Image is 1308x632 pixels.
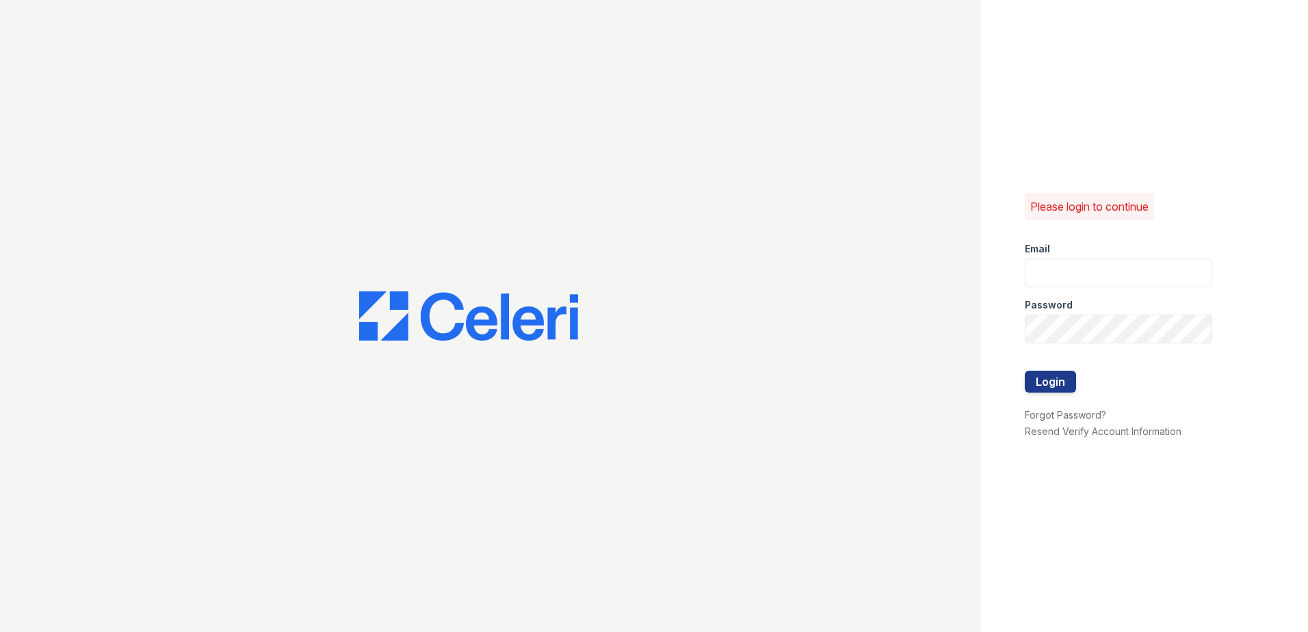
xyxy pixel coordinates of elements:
label: Email [1025,242,1050,256]
img: CE_Logo_Blue-a8612792a0a2168367f1c8372b55b34899dd931a85d93a1a3d3e32e68fde9ad4.png [359,291,578,341]
button: Login [1025,371,1076,393]
a: Resend Verify Account Information [1025,425,1181,437]
label: Password [1025,298,1073,312]
a: Forgot Password? [1025,409,1106,421]
p: Please login to continue [1030,198,1149,215]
